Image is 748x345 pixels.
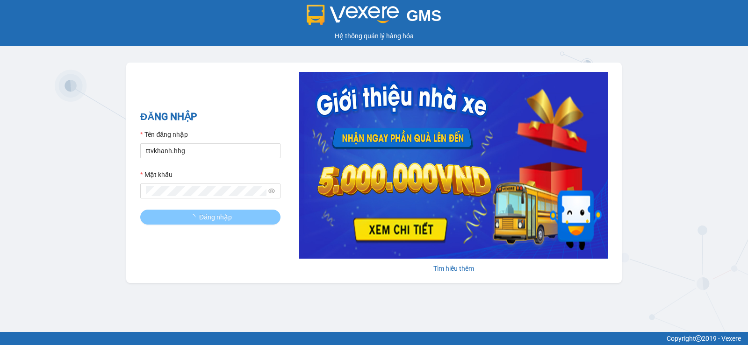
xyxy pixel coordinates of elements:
span: eye [268,188,275,194]
h2: ĐĂNG NHẬP [140,109,280,125]
img: logo 2 [307,5,399,25]
div: Copyright 2019 - Vexere [7,333,741,344]
img: banner-0 [299,72,608,259]
span: Đăng nhập [199,212,232,222]
button: Đăng nhập [140,210,280,225]
div: Tìm hiểu thêm [299,263,608,274]
label: Mật khẩu [140,169,173,180]
div: Hệ thống quản lý hàng hóa [2,31,746,41]
input: Tên đăng nhập [140,143,280,158]
label: Tên đăng nhập [140,129,188,140]
span: copyright [695,335,702,342]
a: GMS [307,14,442,21]
input: Mật khẩu [146,186,266,196]
span: GMS [406,7,441,24]
span: loading [189,214,199,220]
